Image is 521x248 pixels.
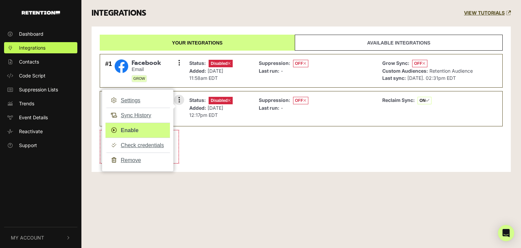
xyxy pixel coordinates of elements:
span: OFF [412,60,427,67]
span: [DATE] 11:58am EDT [189,68,223,81]
a: Enable [105,123,170,138]
span: GROW [132,75,147,82]
a: Check credentials [105,138,170,153]
a: Reactivate [4,126,77,137]
strong: Last sync: [382,75,406,81]
span: Support [19,142,37,149]
img: Facebook [115,59,128,73]
span: My Account [11,234,44,241]
span: Retention Audience [429,68,473,74]
a: Code Script [4,70,77,81]
a: Integrations [4,42,77,53]
a: Sync History [105,108,170,123]
span: Code Script [19,72,45,79]
strong: Last run: [259,68,279,74]
div: #1 [105,59,112,83]
a: VIEW TUTORIALS [464,10,511,16]
a: Contacts [4,56,77,67]
span: Disabled [209,97,233,104]
strong: Status: [189,60,206,66]
button: My Account [4,227,77,248]
h3: INTEGRATIONS [92,8,146,18]
a: Support [4,140,77,151]
strong: Added: [189,68,206,74]
strong: Suppression: [259,97,290,103]
span: Dashboard [19,30,43,37]
div: Open Intercom Messenger [498,225,514,241]
strong: Suppression: [259,60,290,66]
strong: Grow Sync: [382,60,409,66]
span: - [281,68,283,74]
span: Disabled [209,60,233,67]
a: Settings [105,93,170,108]
span: ON [418,97,431,104]
span: Event Details [19,114,48,121]
span: Trends [19,100,34,107]
span: Facebook [132,59,161,67]
span: OFF [293,60,308,67]
a: Remove [105,153,170,168]
span: - [281,105,283,111]
strong: Added: [189,105,206,111]
strong: Reclaim Sync: [382,97,415,103]
strong: Custom Audiences: [382,68,428,74]
span: [DATE]. 02:31pm EDT [407,75,456,81]
strong: Status: [189,97,206,103]
span: Suppression Lists [19,86,58,93]
a: Available integrations [295,35,503,51]
span: Contacts [19,58,39,65]
strong: Last run: [259,105,279,111]
span: Integrations [19,44,45,51]
span: Reactivate [19,128,43,135]
a: Suppression Lists [4,84,77,95]
a: Your integrations [100,35,295,51]
img: Retention.com [22,11,60,15]
a: Event Details [4,112,77,123]
a: Trends [4,98,77,109]
span: OFF [293,97,308,104]
a: Dashboard [4,28,77,39]
small: Email [132,67,161,72]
